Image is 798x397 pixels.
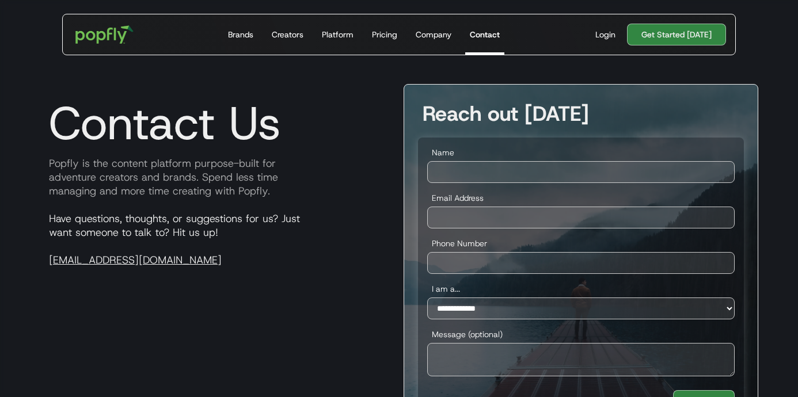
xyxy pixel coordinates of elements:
[591,29,620,40] a: Login
[372,29,397,40] div: Pricing
[67,17,142,52] a: home
[40,96,281,151] h1: Contact Us
[223,14,258,55] a: Brands
[40,212,394,267] p: Have questions, thoughts, or suggestions for us? Just want someone to talk to? Hit us up!
[427,192,735,204] label: Email Address
[228,29,253,40] div: Brands
[427,329,735,340] label: Message (optional)
[322,29,354,40] div: Platform
[595,29,615,40] div: Login
[267,14,308,55] a: Creators
[416,29,451,40] div: Company
[427,238,735,249] label: Phone Number
[40,156,394,198] p: Popfly is the content platform purpose-built for adventure creators and brands. Spend less time m...
[427,283,735,295] label: I am a...
[465,14,504,55] a: Contact
[627,24,726,45] a: Get Started [DATE]
[423,100,589,127] strong: Reach out [DATE]
[49,253,222,267] a: [EMAIL_ADDRESS][DOMAIN_NAME]
[272,29,303,40] div: Creators
[317,14,358,55] a: Platform
[470,29,500,40] div: Contact
[367,14,402,55] a: Pricing
[411,14,456,55] a: Company
[427,147,735,158] label: Name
